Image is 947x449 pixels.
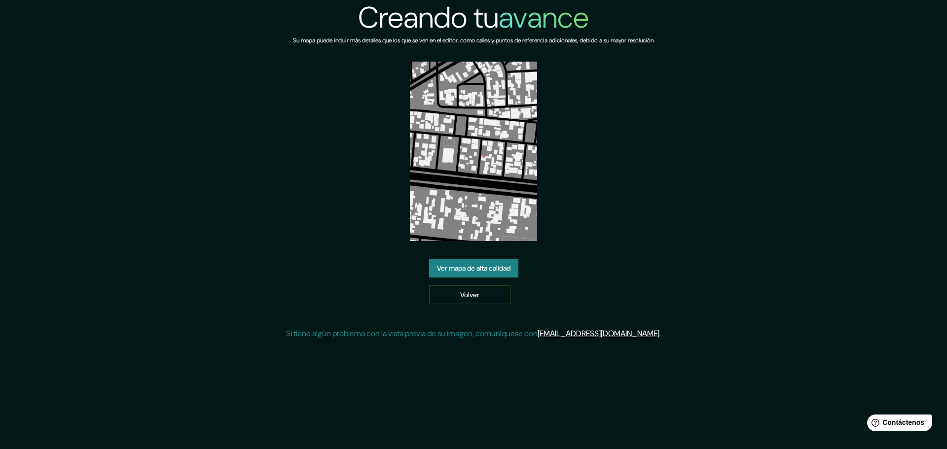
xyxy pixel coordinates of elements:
font: Ver mapa de alta calidad [437,264,510,273]
font: Su mapa puede incluir más detalles que los que se ven en el editor, como calles y puntos de refer... [293,36,655,44]
font: . [659,328,661,339]
img: vista previa del mapa creado [410,62,537,241]
iframe: Lanzador de widgets de ayuda [859,411,936,438]
a: Volver [429,285,510,304]
font: Volver [460,290,479,299]
a: [EMAIL_ADDRESS][DOMAIN_NAME] [538,328,659,339]
a: Ver mapa de alta calidad [429,259,518,277]
font: Si tiene algún problema con la vista previa de su imagen, comuníquese con [286,328,538,339]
